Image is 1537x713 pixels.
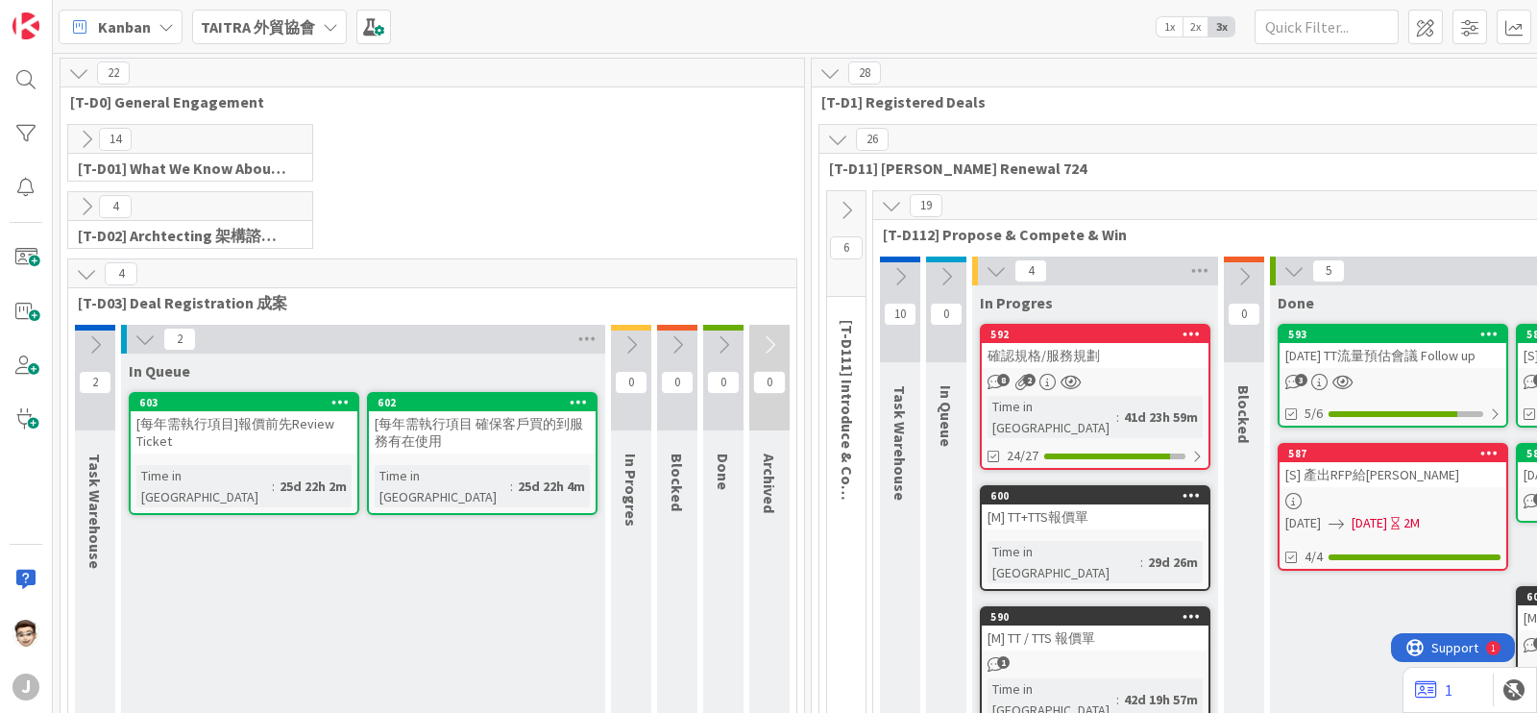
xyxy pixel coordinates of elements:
span: [DATE] [1285,513,1321,533]
div: 600 [990,489,1208,503]
span: 2 [79,371,111,394]
div: [每年需執行項目 確保客戶買的到服務有在使用 [369,411,596,454]
span: 0 [615,371,647,394]
a: 587[S] 產出RFP給[PERSON_NAME][DATE][DATE]2M4/4 [1278,443,1508,571]
div: 603 [131,394,357,411]
span: Blocked [668,454,687,511]
span: Archived [760,454,779,513]
span: 0 [707,371,740,394]
span: 4 [105,262,137,285]
span: : [1140,552,1143,573]
div: 41d 23h 59m [1119,406,1203,428]
span: Done [1278,293,1314,312]
span: 10 [884,303,916,326]
span: 1x [1157,17,1183,37]
div: [每年需執行項目]報價前先Review Ticket [131,411,357,454]
div: 593 [1288,328,1506,341]
span: 2x [1183,17,1208,37]
span: 1 [997,656,1010,669]
div: 602 [369,394,596,411]
img: Visit kanbanzone.com [12,12,39,39]
span: 22 [97,61,130,85]
span: 3 [1295,374,1307,386]
div: 25d 22h 2m [275,476,352,497]
div: 600 [982,487,1208,504]
span: Done [714,454,733,490]
span: 6 [830,236,863,259]
span: 0 [930,303,963,326]
span: 2 [1023,374,1036,386]
span: 3x [1208,17,1234,37]
div: 587 [1280,445,1506,462]
div: [M] TT / TTS 報價單 [982,626,1208,651]
div: 2M [1403,513,1420,533]
div: 590 [990,610,1208,624]
span: 8 [997,374,1010,386]
a: 1 [1415,678,1452,701]
span: Kanban [98,15,151,38]
span: 5/6 [1305,404,1323,424]
span: 24/27 [1007,446,1038,466]
span: 0 [661,371,694,394]
div: 587[S] 產出RFP給[PERSON_NAME] [1280,445,1506,487]
a: 602[每年需執行項目 確保客戶買的到服務有在使用Time in [GEOGRAPHIC_DATA]:25d 22h 4m [367,392,598,515]
div: Time in [GEOGRAPHIC_DATA] [136,465,272,507]
span: In Queue [129,361,190,381]
a: 592確認規格/服務規劃Time in [GEOGRAPHIC_DATA]:41d 23h 59m24/27 [980,324,1210,470]
a: 600[M] TT+TTS報價單Time in [GEOGRAPHIC_DATA]:29d 26m [980,485,1210,591]
span: Task Warehouse [890,385,910,501]
span: 4 [99,195,132,218]
span: [T-D0] General Engagement [70,92,780,111]
div: Time in [GEOGRAPHIC_DATA] [988,541,1140,583]
div: 確認規格/服務規劃 [982,343,1208,368]
span: [T-D02] Archtecting 架構諮詢服務 [78,226,288,245]
div: 25d 22h 4m [513,476,590,497]
span: 14 [99,128,132,151]
div: 587 [1288,447,1506,460]
span: [DATE] [1352,513,1387,533]
div: Time in [GEOGRAPHIC_DATA] [375,465,510,507]
div: [S] 產出RFP給[PERSON_NAME] [1280,462,1506,487]
div: Time in [GEOGRAPHIC_DATA] [988,396,1116,438]
b: TAITRA 外貿協會 [201,17,315,37]
div: 603 [139,396,357,409]
div: 600[M] TT+TTS報價單 [982,487,1208,529]
span: Support [40,3,87,26]
span: 26 [856,128,889,151]
img: Sc [12,620,39,647]
div: 29d 26m [1143,552,1203,573]
div: 42d 19h 57m [1119,689,1203,710]
input: Quick Filter... [1255,10,1399,44]
span: : [1116,406,1119,428]
span: : [272,476,275,497]
span: 4 [1014,259,1047,283]
span: 5 [1312,259,1345,283]
div: 590[M] TT / TTS 報價單 [982,608,1208,651]
span: 0 [1228,303,1260,326]
div: [DATE] TT流量預估會議 Follow up [1280,343,1506,368]
span: 28 [848,61,881,85]
span: 2 [163,328,196,351]
span: Task Warehouse [85,454,105,569]
span: [T-D03] Deal Registration 成案 [78,293,772,312]
div: J [12,674,39,701]
span: In Progres [622,454,641,527]
div: 593 [1280,326,1506,343]
span: 19 [910,194,942,217]
div: 1 [100,8,105,23]
span: : [510,476,513,497]
div: 603[每年需執行項目]報價前先Review Ticket [131,394,357,454]
span: : [1116,689,1119,710]
a: 603[每年需執行項目]報價前先Review TicketTime in [GEOGRAPHIC_DATA]:25d 22h 2m [129,392,359,515]
span: [T-D111] Introduce & Convince [838,320,857,530]
div: [M] TT+TTS報價單 [982,504,1208,529]
span: In Progres [980,293,1053,312]
a: 593[DATE] TT流量預估會議 Follow up5/6 [1278,324,1508,428]
div: 593[DATE] TT流量預估會議 Follow up [1280,326,1506,368]
span: 4/4 [1305,547,1323,567]
span: 0 [753,371,786,394]
div: 592 [990,328,1208,341]
div: 602 [378,396,596,409]
div: 602[每年需執行項目 確保客戶買的到服務有在使用 [369,394,596,454]
div: 590 [982,608,1208,626]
